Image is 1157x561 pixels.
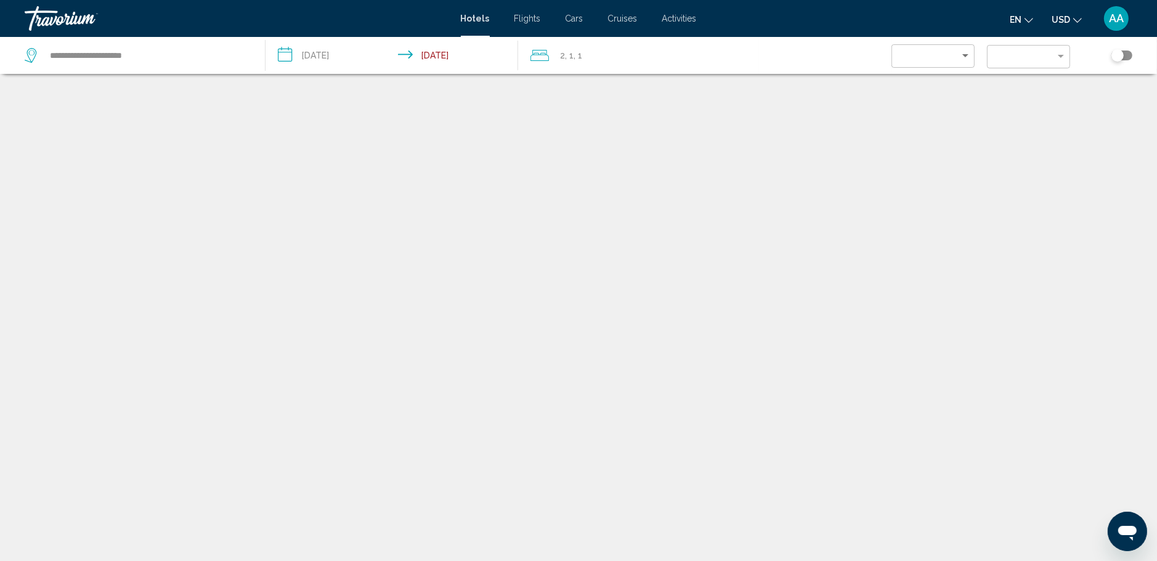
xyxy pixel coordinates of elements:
[107,117,413,314] img: Hotel image
[898,51,971,62] mat-select: Sort by
[118,86,146,105] h2: 889
[1102,50,1132,61] button: Toggle map
[1010,15,1021,25] span: en
[120,326,401,363] h3: Andaman Cannacia Resort & Spa SHA Extra Plus
[110,86,115,105] span: -
[565,47,574,64] span: , 1
[560,47,565,64] span: 2
[1109,12,1124,25] span: AA
[25,6,449,31] a: Travorium
[120,419,148,429] span: 10.3 mi
[744,117,1050,314] img: Hotel image
[461,14,490,23] a: Hotels
[1052,15,1070,25] span: USD
[129,376,339,416] span: [STREET_ADDRESS] Kata Beach [PERSON_NAME] Muang, [GEOGRAPHIC_DATA]
[987,44,1070,70] button: Filter
[574,47,582,64] span: , 1
[1108,512,1147,551] iframe: Button to launch messaging window
[339,390,401,427] img: trustyou-badge.svg
[518,37,759,74] button: Travelers: 2 adults, 1 child
[662,14,697,23] a: Activities
[566,14,583,23] a: Cars
[1100,6,1132,31] button: User Menu
[426,117,732,314] img: Hotel image
[514,14,541,23] a: Flights
[608,14,638,23] a: Cruises
[1052,10,1082,28] button: Change currency
[266,37,519,74] button: Check-in date: Nov 1, 2025 Check-out date: Nov 8, 2025
[1010,10,1033,28] button: Change language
